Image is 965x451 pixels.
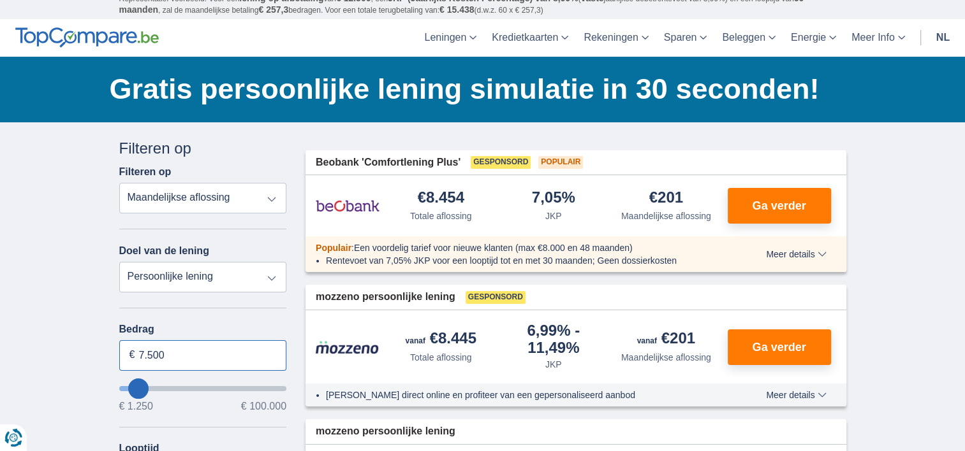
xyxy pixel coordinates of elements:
button: Ga verder [728,188,831,224]
li: [PERSON_NAME] direct online en profiteer van een gepersonaliseerd aanbod [326,389,719,401]
img: product.pl.alt Beobank [316,190,379,222]
span: € [129,348,135,362]
div: €8.454 [418,190,464,207]
div: : [306,241,730,254]
div: Totale aflossing [410,210,472,222]
button: Meer details [756,249,836,259]
span: € 15.438 [439,4,475,15]
span: Gesponsord [471,156,531,169]
div: €201 [637,331,695,348]
span: € 100.000 [241,401,286,412]
span: Populair [538,156,583,169]
div: JKP [545,210,562,222]
a: Sparen [656,19,715,57]
span: Beobank 'Comfortlening Plus' [316,155,460,170]
a: Leningen [416,19,484,57]
div: Maandelijkse aflossing [621,351,711,364]
img: TopCompare [15,27,159,48]
span: Ga verder [752,200,806,211]
a: Energie [783,19,844,57]
img: product.pl.alt Mozzeno [316,340,379,354]
label: Filteren op [119,166,172,178]
span: Meer details [766,250,826,259]
div: €8.445 [406,331,476,348]
div: 6,99% [503,323,605,355]
span: € 257,3 [258,4,288,15]
span: mozzeno persoonlijke lening [316,424,455,439]
a: Meer Info [844,19,913,57]
div: JKP [545,358,562,371]
div: Filteren op [119,138,287,159]
h1: Gratis persoonlijke lening simulatie in 30 seconden! [110,69,846,109]
span: Een voordelig tarief voor nieuwe klanten (max €8.000 en 48 maanden) [354,243,633,253]
span: Gesponsord [466,291,526,304]
input: wantToBorrow [119,386,287,391]
span: Ga verder [752,341,806,353]
div: 7,05% [532,190,575,207]
a: Rekeningen [576,19,656,57]
span: € 1.250 [119,401,153,412]
span: Meer details [766,390,826,399]
label: Doel van de lening [119,245,209,257]
a: Beleggen [714,19,783,57]
span: mozzeno persoonlijke lening [316,290,455,304]
div: Totale aflossing [410,351,472,364]
a: Kredietkaarten [484,19,576,57]
div: Maandelijkse aflossing [621,210,711,222]
button: Ga verder [728,329,831,365]
label: Bedrag [119,324,287,335]
div: €201 [649,190,683,207]
button: Meer details [756,390,836,400]
li: Rentevoet van 7,05% JKP voor een looptijd tot en met 30 maanden; Geen dossierkosten [326,254,719,267]
a: nl [929,19,957,57]
span: Populair [316,243,351,253]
